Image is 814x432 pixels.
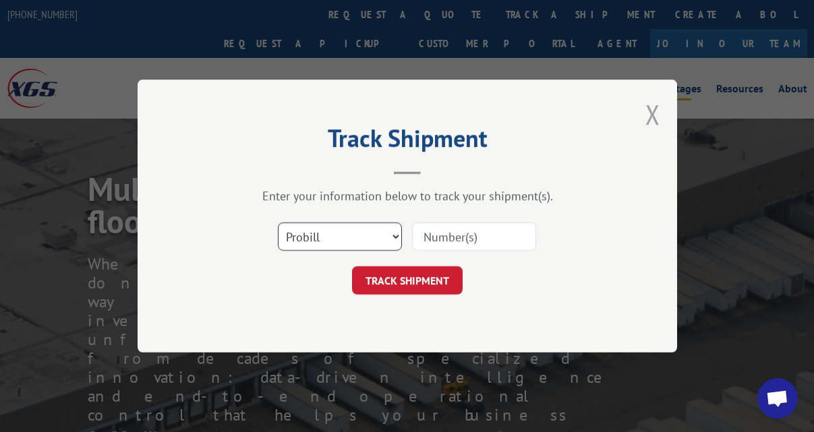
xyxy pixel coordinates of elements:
[205,188,610,204] div: Enter your information below to track your shipment(s).
[352,266,463,295] button: TRACK SHIPMENT
[205,129,610,154] h2: Track Shipment
[645,96,660,132] button: Close modal
[412,222,536,251] input: Number(s)
[757,378,798,419] div: Open chat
